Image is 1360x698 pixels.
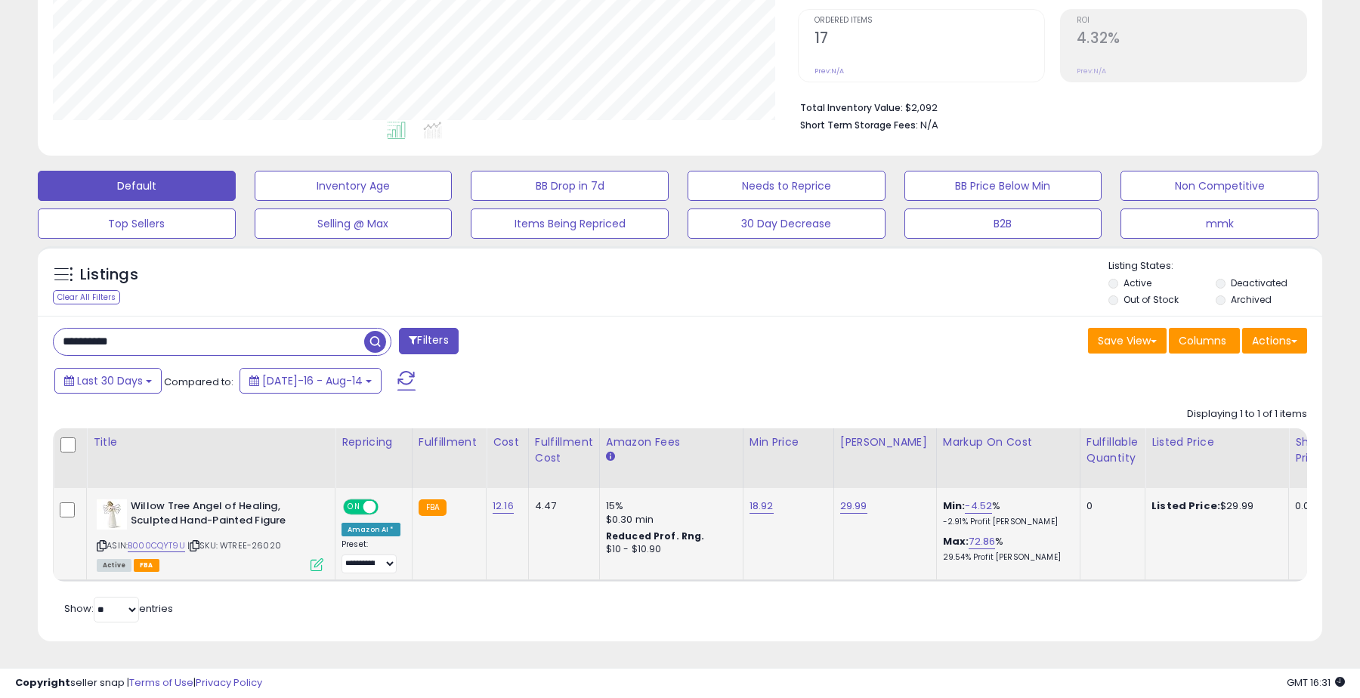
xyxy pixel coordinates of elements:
a: B000CQYT9U [128,539,185,552]
div: 4.47 [535,499,588,513]
strong: Copyright [15,675,70,690]
button: Actions [1242,328,1307,354]
span: FBA [134,559,159,572]
button: Non Competitive [1120,171,1318,201]
button: Last 30 Days [54,368,162,394]
button: Columns [1169,328,1240,354]
a: 72.86 [969,534,995,549]
button: Selling @ Max [255,208,453,239]
span: Last 30 Days [77,373,143,388]
button: Items Being Repriced [471,208,669,239]
div: Displaying 1 to 1 of 1 items [1187,407,1307,422]
div: % [943,499,1068,527]
span: [DATE]-16 - Aug-14 [262,373,363,388]
span: Columns [1179,333,1226,348]
button: mmk [1120,208,1318,239]
div: Repricing [342,434,406,450]
a: Terms of Use [129,675,193,690]
p: -2.91% Profit [PERSON_NAME] [943,517,1068,527]
span: Compared to: [164,375,233,389]
div: ASIN: [97,499,323,570]
button: 30 Day Decrease [688,208,886,239]
div: 15% [606,499,731,513]
button: Inventory Age [255,171,453,201]
div: Preset: [342,539,400,573]
div: Ship Price [1295,434,1325,466]
label: Deactivated [1231,276,1287,289]
div: Markup on Cost [943,434,1074,450]
button: Top Sellers [38,208,236,239]
h2: 17 [814,29,1044,50]
small: Amazon Fees. [606,450,615,464]
span: | SKU: WTREE-26020 [187,539,281,551]
span: All listings currently available for purchase on Amazon [97,559,131,572]
button: Needs to Reprice [688,171,886,201]
span: ON [345,501,363,514]
div: Fulfillable Quantity [1086,434,1139,466]
div: % [943,535,1068,563]
div: Listed Price [1151,434,1282,450]
div: $29.99 [1151,499,1277,513]
div: Fulfillment [419,434,480,450]
b: Min: [943,499,966,513]
a: 29.99 [840,499,867,514]
small: Prev: N/A [1077,66,1106,76]
h2: 4.32% [1077,29,1306,50]
label: Archived [1231,293,1272,306]
img: 41jG-AiAZNL._SL40_.jpg [97,499,127,530]
li: $2,092 [800,97,1296,116]
span: 2025-09-14 16:31 GMT [1287,675,1345,690]
div: [PERSON_NAME] [840,434,930,450]
div: 0.00 [1295,499,1320,513]
b: Max: [943,534,969,548]
label: Out of Stock [1124,293,1179,306]
span: ROI [1077,17,1306,25]
small: FBA [419,499,447,516]
b: Short Term Storage Fees: [800,119,918,131]
div: Clear All Filters [53,290,120,304]
a: Privacy Policy [196,675,262,690]
button: [DATE]-16 - Aug-14 [240,368,382,394]
span: OFF [376,501,400,514]
small: Prev: N/A [814,66,844,76]
div: Title [93,434,329,450]
div: Amazon AI * [342,523,400,536]
a: 12.16 [493,499,514,514]
h5: Listings [80,264,138,286]
div: Fulfillment Cost [535,434,593,466]
button: B2B [904,208,1102,239]
button: BB Price Below Min [904,171,1102,201]
div: Amazon Fees [606,434,737,450]
p: Listing States: [1108,259,1321,273]
div: $10 - $10.90 [606,543,731,556]
span: Ordered Items [814,17,1044,25]
span: Show: entries [64,601,173,616]
div: 0 [1086,499,1133,513]
th: The percentage added to the cost of goods (COGS) that forms the calculator for Min & Max prices. [936,428,1080,488]
button: Filters [399,328,458,354]
b: Reduced Prof. Rng. [606,530,705,542]
button: Default [38,171,236,201]
p: 29.54% Profit [PERSON_NAME] [943,552,1068,563]
b: Total Inventory Value: [800,101,903,114]
span: N/A [920,118,938,132]
a: -4.52 [965,499,992,514]
div: Min Price [750,434,827,450]
div: seller snap | | [15,676,262,690]
div: Cost [493,434,522,450]
b: Listed Price: [1151,499,1220,513]
a: 18.92 [750,499,774,514]
label: Active [1124,276,1151,289]
b: Willow Tree Angel of Healing, Sculpted Hand-Painted Figure [131,499,314,531]
button: BB Drop in 7d [471,171,669,201]
button: Save View [1088,328,1167,354]
div: $0.30 min [606,513,731,527]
